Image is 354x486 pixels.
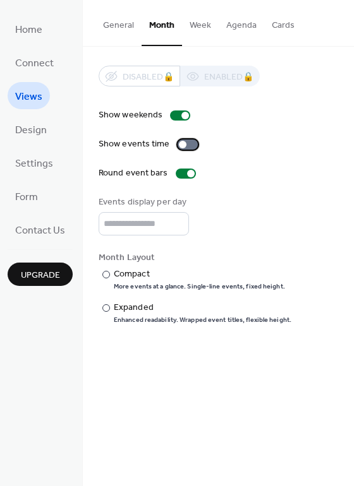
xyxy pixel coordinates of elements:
[8,49,61,76] a: Connect
[114,316,291,324] div: Enhanced readability. Wrapped event titles, flexible height.
[15,221,65,240] span: Contact Us
[114,268,283,281] div: Compact
[15,121,47,140] span: Design
[8,149,61,176] a: Settings
[8,15,50,42] a: Home
[114,282,285,291] div: More events at a glance. Single-line events, fixed height.
[8,82,50,109] a: Views
[8,216,73,243] a: Contact Us
[15,54,54,73] span: Connect
[15,20,42,40] span: Home
[21,269,60,282] span: Upgrade
[99,167,168,180] div: Round event bars
[8,263,73,286] button: Upgrade
[99,251,336,264] div: Month Layout
[114,301,289,314] div: Expanded
[8,116,54,143] a: Design
[99,109,162,122] div: Show weekends
[99,196,186,209] div: Events display per day
[15,154,53,174] span: Settings
[99,138,170,151] div: Show events time
[15,187,38,207] span: Form
[8,182,46,210] a: Form
[15,87,42,107] span: Views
